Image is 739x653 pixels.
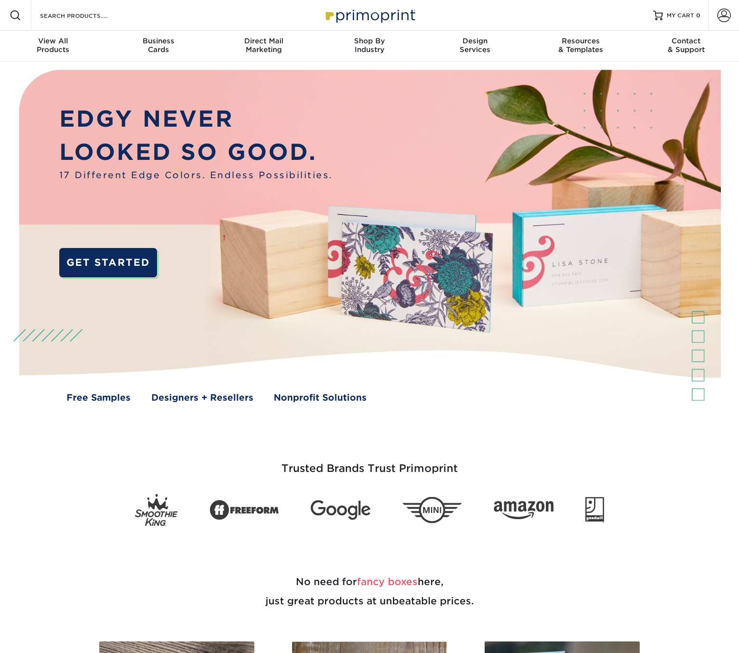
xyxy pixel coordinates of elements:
[422,37,528,45] span: Design
[317,37,422,45] span: Shop By
[528,37,633,45] span: Resources
[59,135,333,169] p: LOOKED SO GOOD.
[357,576,418,588] span: fancy boxes
[106,37,211,54] div: Cards
[211,37,317,45] span: Direct Mail
[585,497,604,523] img: Goodwill
[494,501,554,519] img: Amazon
[633,31,739,62] a: Contact& Support
[135,494,178,526] img: Smoothie King
[59,169,333,182] span: 17 Different Edge Colors. Endless Possibilities.
[402,497,462,523] img: Mini
[528,37,633,54] div: & Templates
[106,31,211,62] a: BusinessCards
[66,391,131,405] a: Free Samples
[696,12,700,19] span: 0
[422,31,528,62] a: DesignServices
[210,495,279,525] img: Freeform
[151,391,253,405] a: Designers + Resellers
[59,248,158,277] a: GET STARTED
[422,37,528,54] div: Services
[311,500,370,520] img: Google
[528,31,633,62] a: Resources& Templates
[39,10,133,21] input: SEARCH PRODUCTS.....
[59,102,333,135] p: EDGY NEVER
[667,12,694,20] span: MY CART
[88,549,651,634] h2: No need for here, just great products at unbeatable prices.
[321,5,418,26] img: Primoprint
[211,31,317,62] a: Direct MailMarketing
[211,37,317,54] div: Marketing
[106,37,211,45] span: Business
[317,31,422,62] a: Shop ByIndustry
[633,37,739,45] span: Contact
[274,391,367,405] a: Nonprofit Solutions
[317,37,422,54] div: Industry
[633,37,739,54] div: & Support
[88,439,651,486] h3: Trusted Brands Trust Primoprint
